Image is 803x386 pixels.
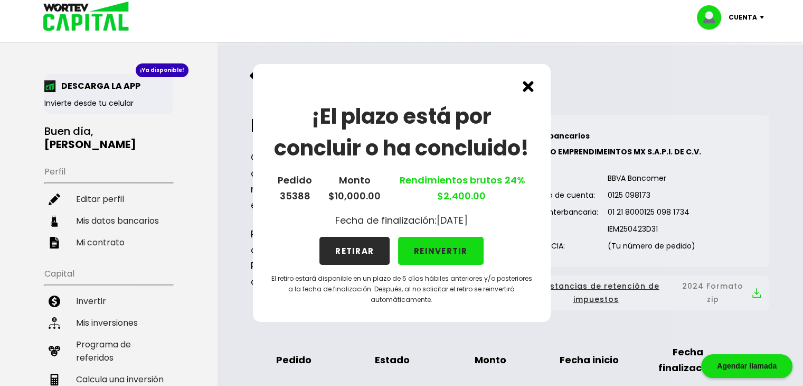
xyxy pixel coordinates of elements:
[398,237,484,265] button: REINVERTIR
[729,10,757,25] p: Cuenta
[335,213,468,228] p: Fecha de finalización: [DATE]
[270,273,534,305] p: El retiro estará disponible en un plazo de 5 días hábiles anteriores y/o posteriores a la fecha d...
[270,100,534,164] h1: ¡El plazo está por concluir o ha concluido!
[397,173,525,203] a: Rendimientos brutos $2,400.00
[278,172,312,204] p: Pedido 35388
[757,16,771,19] img: icon-down
[697,5,729,30] img: profile-image
[523,81,534,92] img: cross.ed5528e3.svg
[701,354,792,378] div: Agendar llamada
[328,172,381,204] p: Monto $10,000.00
[502,173,525,187] span: 24%
[319,237,390,265] button: RETIRAR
